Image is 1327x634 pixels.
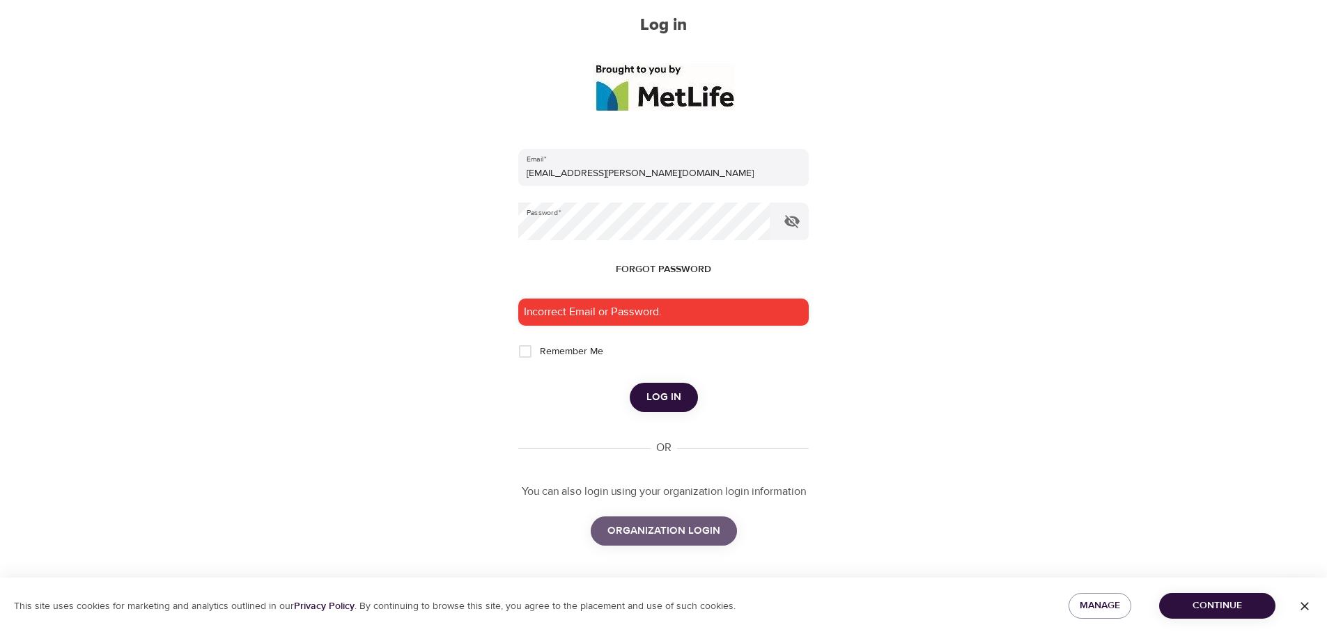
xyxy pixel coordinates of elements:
h2: Log in [518,15,808,35]
span: ORGANIZATION LOGIN [607,522,720,540]
button: Forgot password [610,257,717,283]
button: Continue [1159,593,1275,619]
span: Manage [1080,597,1120,615]
div: Incorrect Email or Password. [518,299,808,326]
div: OR [651,440,677,456]
p: You can also login using your organization login information [518,484,808,500]
span: Forgot password [616,261,711,278]
button: Log in [630,383,698,412]
a: Privacy Policy [294,600,355,612]
button: Manage [1069,593,1131,619]
span: Continue [1170,597,1264,615]
button: ORGANIZATION LOGIN [591,516,737,546]
span: Log in [646,388,681,406]
img: logo_960%20v2.jpg [593,63,735,111]
span: Remember Me [540,344,603,359]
